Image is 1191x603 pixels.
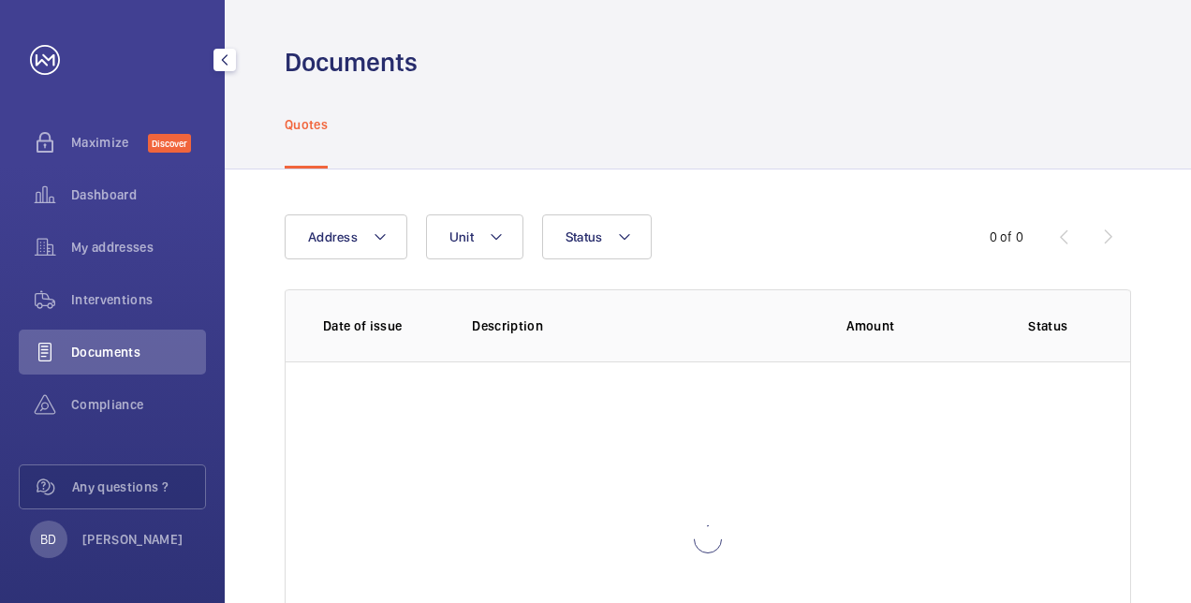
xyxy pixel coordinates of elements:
[990,228,1023,246] div: 0 of 0
[449,229,474,244] span: Unit
[71,133,148,152] span: Maximize
[71,238,206,257] span: My addresses
[308,229,358,244] span: Address
[542,214,653,259] button: Status
[72,478,205,496] span: Any questions ?
[1004,316,1093,335] p: Status
[285,214,407,259] button: Address
[71,343,206,361] span: Documents
[566,229,603,244] span: Status
[71,395,206,414] span: Compliance
[426,214,523,259] button: Unit
[285,45,418,80] h1: Documents
[323,316,442,335] p: Date of issue
[71,290,206,309] span: Interventions
[82,530,184,549] p: [PERSON_NAME]
[846,316,973,335] p: Amount
[40,530,56,549] p: BD
[472,316,816,335] p: Description
[285,115,328,134] p: Quotes
[71,185,206,204] span: Dashboard
[148,134,191,153] span: Discover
